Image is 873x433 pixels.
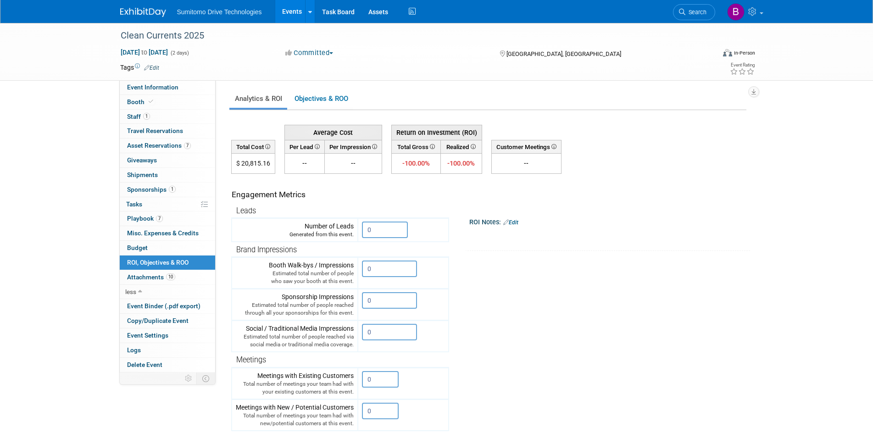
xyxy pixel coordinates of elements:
[127,244,148,251] span: Budget
[491,140,561,153] th: Customer Meetings
[120,299,215,313] a: Event Binder (.pdf export)
[236,292,354,317] div: Sponsorship Impressions
[140,49,149,56] span: to
[120,328,215,343] a: Event Settings
[324,140,382,153] th: Per Impression
[402,159,430,167] span: -100.00%
[447,159,475,167] span: -100.00%
[120,197,215,211] a: Tasks
[236,222,354,239] div: Number of Leads
[120,314,215,328] a: Copy/Duplicate Event
[120,48,168,56] span: [DATE] [DATE]
[231,154,275,174] td: $ 20,815.16
[127,346,141,354] span: Logs
[120,270,215,284] a: Attachments10
[170,50,189,56] span: (2 days)
[441,140,482,153] th: Realized
[236,355,266,364] span: Meetings
[120,241,215,255] a: Budget
[236,333,354,349] div: Estimated total number of people reached via social media or traditional media coverage.
[236,231,354,239] div: Generated from this event.
[120,153,215,167] a: Giveaways
[166,273,175,280] span: 10
[723,49,732,56] img: Format-Inperson.png
[127,259,189,266] span: ROI, Objectives & ROO
[127,215,163,222] span: Playbook
[673,4,715,20] a: Search
[127,113,150,120] span: Staff
[120,226,215,240] a: Misc. Expenses & Credits
[232,189,445,200] div: Engagement Metrics
[120,95,215,109] a: Booth
[302,160,307,167] span: --
[120,255,215,270] a: ROI, Objectives & ROO
[236,301,354,317] div: Estimated total number of people reached through all your sponsorships for this event.
[120,168,215,182] a: Shipments
[236,403,354,427] div: Meetings with New / Potential Customers
[236,380,354,396] div: Total number of meetings your team had with your existing customers at this event.
[727,3,745,21] img: Brittany Mitchell
[231,140,275,153] th: Total Cost
[184,142,191,149] span: 7
[125,288,136,295] span: less
[127,156,157,164] span: Giveaways
[127,127,183,134] span: Travel Reservations
[120,358,215,372] a: Delete Event
[229,90,287,108] a: Analytics & ROI
[177,8,262,16] span: Sumitomo Drive Technologies
[236,245,297,254] span: Brand Impressions
[149,99,153,104] i: Booth reservation complete
[127,98,155,105] span: Booth
[236,324,354,349] div: Social / Traditional Media Impressions
[506,50,621,57] span: [GEOGRAPHIC_DATA], [GEOGRAPHIC_DATA]
[143,113,150,120] span: 1
[127,83,178,91] span: Event Information
[120,80,215,94] a: Event Information
[127,361,162,368] span: Delete Event
[730,63,755,67] div: Event Rating
[120,343,215,357] a: Logs
[284,125,382,140] th: Average Cost
[196,372,215,384] td: Toggle Event Tabs
[120,183,215,197] a: Sponsorships1
[156,215,163,222] span: 7
[120,63,159,72] td: Tags
[289,90,353,108] a: Objectives & ROO
[120,110,215,124] a: Staff1
[117,28,701,44] div: Clean Currents 2025
[127,302,200,310] span: Event Binder (.pdf export)
[144,65,159,71] a: Edit
[120,124,215,138] a: Travel Reservations
[391,125,482,140] th: Return on Investment (ROI)
[661,48,756,61] div: Event Format
[495,159,557,168] div: --
[236,412,354,427] div: Total number of meetings your team had with new/potential customers at this event.
[734,50,755,56] div: In-Person
[127,273,175,281] span: Attachments
[236,270,354,285] div: Estimated total number of people who saw your booth at this event.
[169,186,176,193] span: 1
[127,186,176,193] span: Sponsorships
[391,140,441,153] th: Total Gross
[126,200,142,208] span: Tasks
[236,371,354,396] div: Meetings with Existing Customers
[127,171,158,178] span: Shipments
[282,48,337,58] button: Committed
[120,139,215,153] a: Asset Reservations7
[181,372,197,384] td: Personalize Event Tab Strip
[120,8,166,17] img: ExhibitDay
[236,206,256,215] span: Leads
[469,215,751,227] div: ROI Notes:
[503,219,518,226] a: Edit
[685,9,706,16] span: Search
[351,160,356,167] span: --
[127,229,199,237] span: Misc. Expenses & Credits
[127,142,191,149] span: Asset Reservations
[127,317,189,324] span: Copy/Duplicate Event
[127,332,168,339] span: Event Settings
[284,140,324,153] th: Per Lead
[120,211,215,226] a: Playbook7
[120,285,215,299] a: less
[236,261,354,285] div: Booth Walk-bys / Impressions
